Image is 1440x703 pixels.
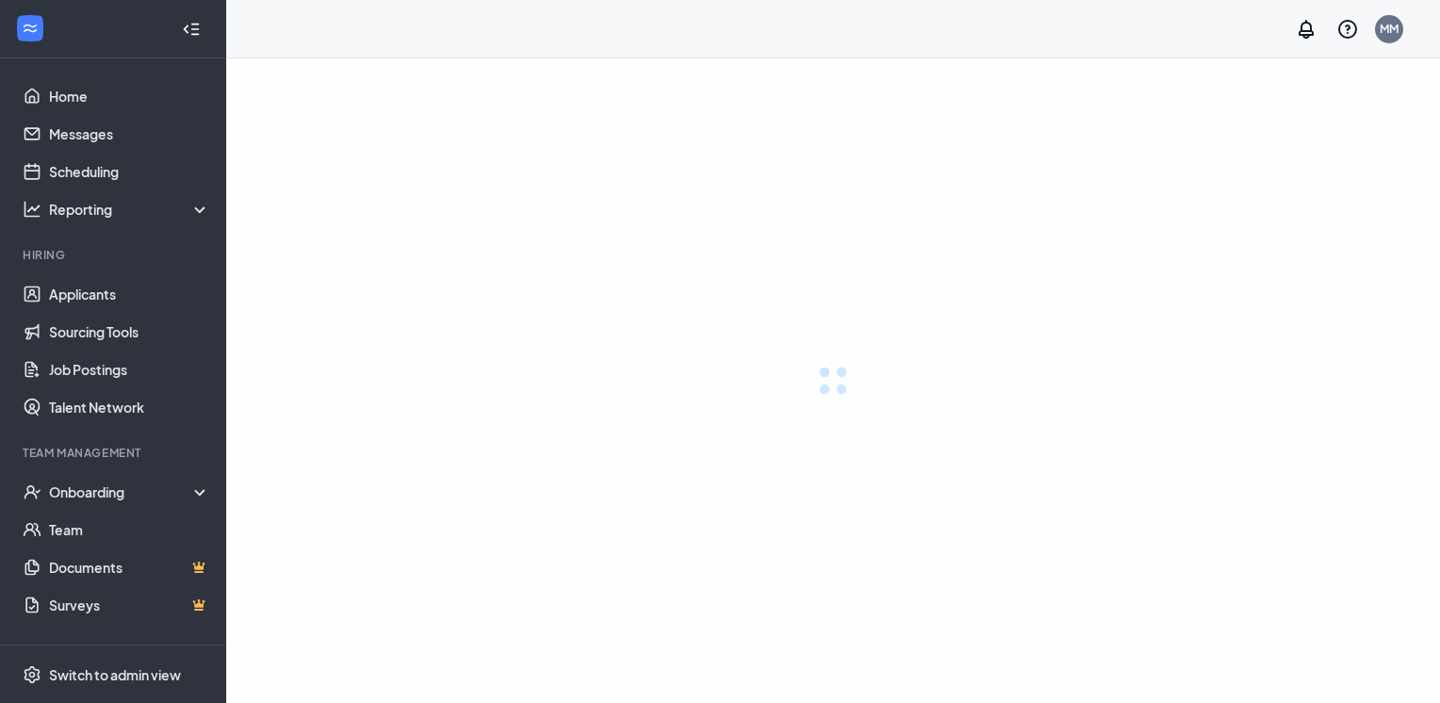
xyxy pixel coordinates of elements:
svg: Analysis [23,200,41,219]
svg: Collapse [182,20,201,39]
a: DocumentsCrown [49,548,210,586]
a: Applicants [49,275,210,313]
svg: WorkstreamLogo [21,19,40,38]
div: Reporting [49,200,211,219]
svg: Settings [23,665,41,684]
div: Hiring [23,247,206,263]
div: Team Management [23,445,206,461]
svg: QuestionInfo [1336,18,1359,41]
a: Home [49,77,210,115]
div: Onboarding [49,482,211,501]
a: Team [49,511,210,548]
div: MM [1380,21,1399,37]
a: Scheduling [49,153,210,190]
a: Sourcing Tools [49,313,210,351]
a: SurveysCrown [49,586,210,624]
div: Switch to admin view [49,665,181,684]
svg: Notifications [1295,18,1317,41]
a: Job Postings [49,351,210,388]
svg: UserCheck [23,482,41,501]
a: Talent Network [49,388,210,426]
a: Messages [49,115,210,153]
